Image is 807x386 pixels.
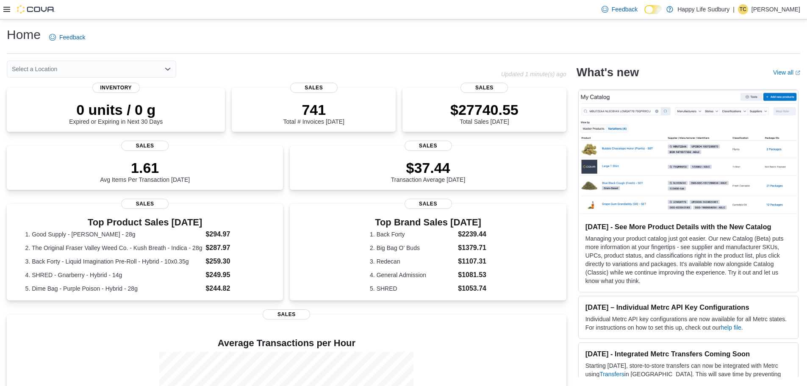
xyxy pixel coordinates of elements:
p: Individual Metrc API key configurations are now available for all Metrc states. For instructions ... [585,315,791,332]
span: Sales [263,309,310,319]
dt: 3. Back Forty - Liquid Imagination Pre-Roll - Hybrid - 10x0.35g [25,257,202,266]
dt: 5. Dime Bag - Purple Poison - Hybrid - 28g [25,284,202,293]
p: 1.61 [100,159,190,176]
a: help file [721,324,741,331]
span: Feedback [612,5,638,14]
img: Cova [17,5,55,14]
a: View allExternal link [773,69,800,76]
h3: [DATE] – Individual Metrc API Key Configurations [585,303,791,311]
dd: $1053.74 [458,283,486,294]
span: Sales [460,83,508,93]
dt: 3. Redecan [370,257,455,266]
a: Feedback [46,29,89,46]
dt: 4. General Admission [370,271,455,279]
p: Managing your product catalog just got easier. Our new Catalog (Beta) puts more information at yo... [585,234,791,285]
h1: Home [7,26,41,43]
input: Dark Mode [644,5,662,14]
dd: $1081.53 [458,270,486,280]
p: $37.44 [391,159,466,176]
div: Total # Invoices [DATE] [283,101,344,125]
dt: 4. SHRED - Gnarberry - Hybrid - 14g [25,271,202,279]
h3: Top Brand Sales [DATE] [370,217,486,228]
p: 741 [283,101,344,118]
span: Sales [121,141,169,151]
p: Happy Life Sudbury [677,4,729,14]
p: | [733,4,735,14]
p: Updated 1 minute(s) ago [501,71,566,78]
dd: $244.82 [205,283,264,294]
dd: $249.95 [205,270,264,280]
dt: 1. Good Supply - [PERSON_NAME] - 28g [25,230,202,239]
span: Feedback [59,33,85,42]
dt: 2. The Original Fraser Valley Weed Co. - Kush Breath - Indica - 28g [25,244,202,252]
span: TC [740,4,746,14]
div: Total Sales [DATE] [450,101,519,125]
svg: External link [795,70,800,75]
dd: $287.97 [205,243,264,253]
h3: [DATE] - See More Product Details with the New Catalog [585,222,791,231]
button: Open list of options [164,66,171,72]
div: Tanner Chretien [738,4,748,14]
span: Sales [405,199,452,209]
dd: $294.97 [205,229,264,239]
dd: $1107.31 [458,256,486,267]
h2: What's new [577,66,639,79]
dt: 2. Big Bag O' Buds [370,244,455,252]
a: Transfers [599,371,624,378]
p: $27740.55 [450,101,519,118]
dd: $2239.44 [458,229,486,239]
dd: $1379.71 [458,243,486,253]
a: Feedback [598,1,641,18]
dt: 5. SHRED [370,284,455,293]
p: [PERSON_NAME] [752,4,800,14]
p: 0 units / 0 g [69,101,163,118]
span: Inventory [92,83,140,93]
dt: 1. Back Forty [370,230,455,239]
div: Avg Items Per Transaction [DATE] [100,159,190,183]
div: Expired or Expiring in Next 30 Days [69,101,163,125]
div: Transaction Average [DATE] [391,159,466,183]
h3: Top Product Sales [DATE] [25,217,265,228]
h3: [DATE] - Integrated Metrc Transfers Coming Soon [585,350,791,358]
span: Sales [290,83,338,93]
span: Sales [405,141,452,151]
dd: $259.30 [205,256,264,267]
span: Sales [121,199,169,209]
h4: Average Transactions per Hour [14,338,560,348]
